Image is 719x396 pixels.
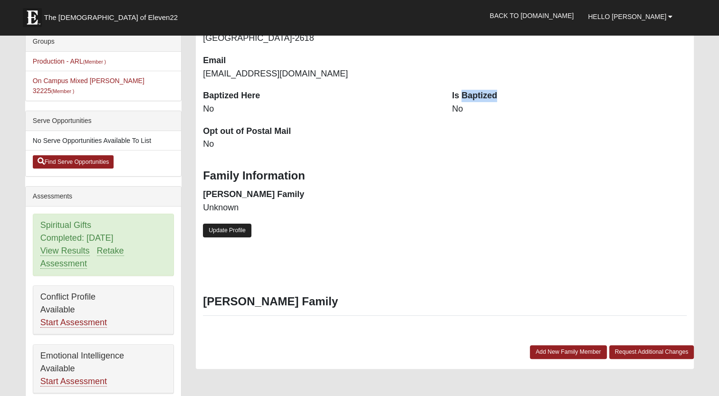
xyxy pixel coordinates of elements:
[203,189,438,201] dt: [PERSON_NAME] Family
[452,90,687,102] dt: Is Baptized
[203,55,438,67] dt: Email
[33,77,144,94] a: On Campus Mixed [PERSON_NAME] 32225(Member )
[18,3,208,27] a: The [DEMOGRAPHIC_DATA] of Eleven22
[33,214,173,275] div: Spiritual Gifts Completed: [DATE]
[203,90,438,102] dt: Baptized Here
[23,8,42,27] img: Eleven22 logo
[609,345,694,359] a: Request Additional Changes
[83,59,106,65] small: (Member )
[40,246,90,256] a: View Results
[203,224,251,237] a: Update Profile
[51,88,74,94] small: (Member )
[33,345,173,393] div: Emotional Intelligence Available
[26,187,181,207] div: Assessments
[203,202,438,214] dd: Unknown
[203,103,438,115] dd: No
[26,32,181,52] div: Groups
[482,4,581,28] a: Back to [DOMAIN_NAME]
[203,68,438,80] dd: [EMAIL_ADDRESS][DOMAIN_NAME]
[26,111,181,131] div: Serve Opportunities
[44,13,178,22] span: The [DEMOGRAPHIC_DATA] of Eleven22
[40,318,107,328] a: Start Assessment
[581,5,680,28] a: Hello [PERSON_NAME]
[26,131,181,151] li: No Serve Opportunities Available To List
[530,345,607,359] a: Add New Family Member
[203,125,438,138] dt: Opt out of Postal Mail
[33,57,106,65] a: Production - ARL(Member )
[203,138,438,151] dd: No
[33,286,173,334] div: Conflict Profile Available
[452,103,687,115] dd: No
[40,377,107,387] a: Start Assessment
[33,155,114,169] a: Find Serve Opportunities
[203,295,687,309] h3: [PERSON_NAME] Family
[203,169,687,183] h3: Family Information
[588,13,666,20] span: Hello [PERSON_NAME]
